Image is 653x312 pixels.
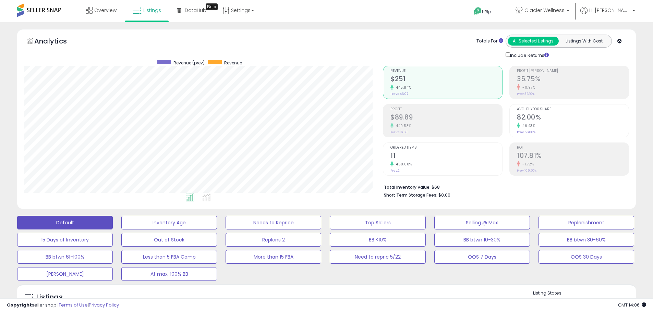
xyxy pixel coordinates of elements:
small: 445.84% [394,85,411,90]
button: OOS 7 Days [434,250,530,264]
span: Revenue [390,69,502,73]
button: Listings With Cost [558,37,609,46]
span: Listings [143,7,161,14]
h2: $251 [390,75,502,84]
li: $68 [384,183,624,191]
a: Terms of Use [59,302,88,308]
button: Default [17,216,113,229]
span: Hi [PERSON_NAME] [589,7,630,14]
a: Hi [PERSON_NAME] [580,7,635,22]
button: 15 Days of Inventory [17,233,113,247]
small: Prev: 2 [390,169,400,173]
h2: 11 [390,152,502,161]
span: Overview [94,7,117,14]
button: At max, 100% BB [121,267,217,281]
b: Short Term Storage Fees: [384,192,437,198]
small: 440.53% [394,123,411,128]
button: Less than 5 FBA Comp [121,250,217,264]
button: Top Sellers [330,216,425,229]
small: 46.43% [520,123,535,128]
div: Include Returns [500,51,557,59]
button: BB btwn 10-30% [434,233,530,247]
a: Privacy Policy [89,302,119,308]
div: seller snap | | [7,302,119,309]
button: Selling @ Max [434,216,530,229]
button: Need to repric 5/22 [330,250,425,264]
div: Totals For [476,38,503,45]
span: Revenue (prev) [173,60,205,66]
h5: Listings [36,292,63,302]
button: Needs to Reprice [226,216,321,229]
button: Replens 2 [226,233,321,247]
button: Inventory Age [121,216,217,229]
button: All Selected Listings [508,37,559,46]
button: Replenishment [539,216,634,229]
small: Prev: 56.00% [517,130,535,134]
b: Total Inventory Value: [384,184,431,190]
small: Prev: $46.07 [390,92,408,96]
span: Profit [390,108,502,111]
i: Get Help [473,7,482,15]
button: BB btwn 61-100% [17,250,113,264]
p: Listing States: [533,290,636,297]
a: Help [468,2,505,22]
label: Deactivated [591,298,617,304]
h2: 82.00% [517,113,629,123]
h2: 35.75% [517,75,629,84]
h2: 107.81% [517,152,629,161]
span: 2025-09-14 14:06 GMT [618,302,646,308]
div: Tooltip anchor [206,3,218,10]
small: Prev: 36.10% [517,92,534,96]
button: BB <10% [330,233,425,247]
h5: Analytics [34,36,80,48]
span: Help [482,9,491,15]
span: Revenue [224,60,242,66]
span: Avg. Buybox Share [517,108,629,111]
small: Prev: 109.70% [517,169,536,173]
span: Profit [PERSON_NAME] [517,69,629,73]
small: Prev: $16.63 [390,130,408,134]
span: Ordered Items [390,146,502,150]
button: [PERSON_NAME] [17,267,113,281]
small: -0.97% [520,85,535,90]
span: Glacier Wellness [524,7,565,14]
button: OOS 30 Days [539,250,634,264]
button: BB btwn 30-60% [539,233,634,247]
span: ROI [517,146,629,150]
label: Active [540,298,553,304]
button: Out of Stock [121,233,217,247]
small: 450.00% [394,162,412,167]
span: DataHub [185,7,206,14]
span: $0.00 [438,192,450,198]
strong: Copyright [7,302,32,308]
h2: $89.89 [390,113,502,123]
small: -1.72% [520,162,534,167]
button: More than 15 FBA [226,250,321,264]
